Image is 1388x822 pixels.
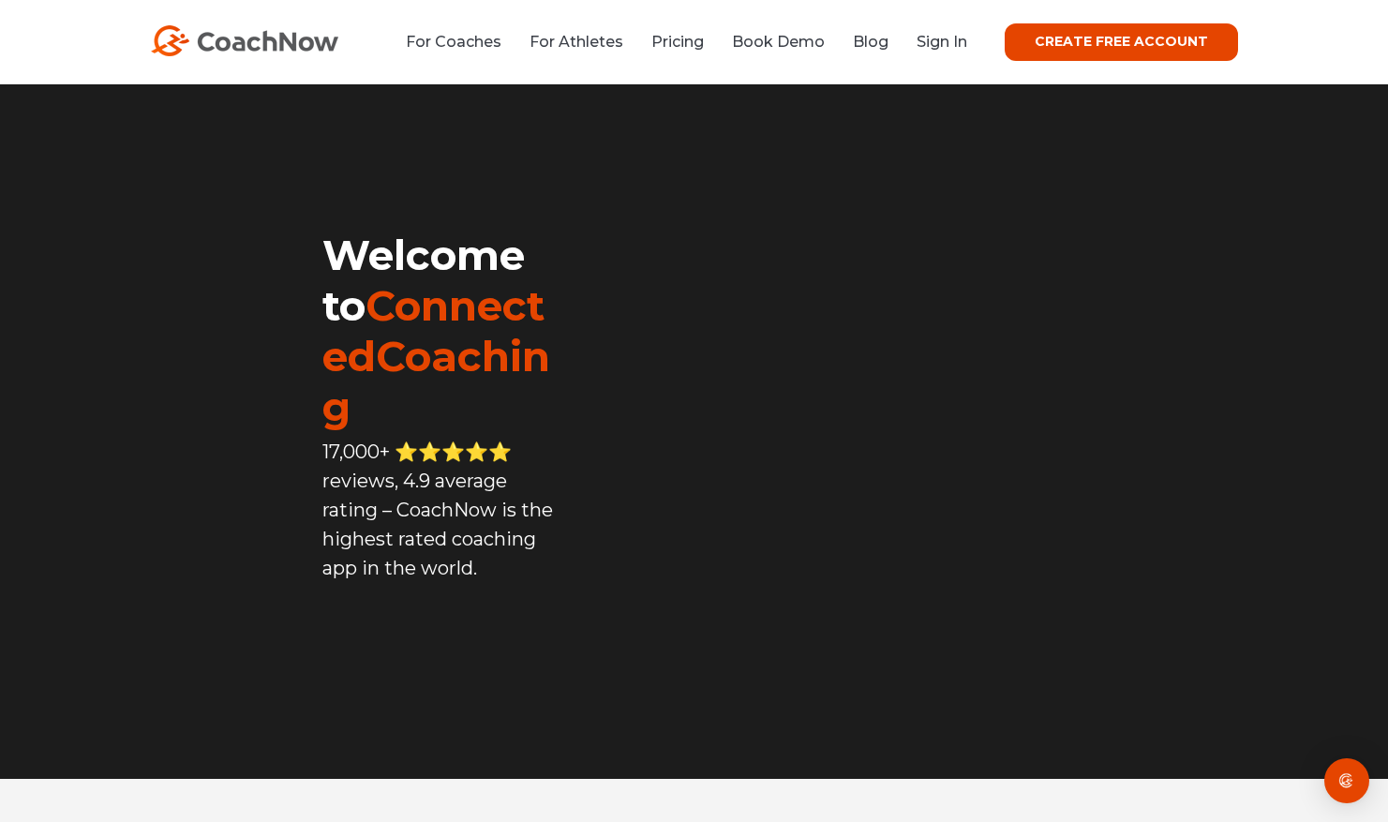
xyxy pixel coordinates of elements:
[322,618,557,667] iframe: Embedded CTA
[732,33,825,51] a: Book Demo
[1324,758,1369,803] div: Open Intercom Messenger
[1005,23,1238,61] a: CREATE FREE ACCOUNT
[651,33,704,51] a: Pricing
[853,33,888,51] a: Blog
[530,33,623,51] a: For Athletes
[406,33,501,51] a: For Coaches
[151,25,338,56] img: CoachNow Logo
[322,230,560,432] h1: Welcome to
[917,33,967,51] a: Sign In
[322,441,553,579] span: 17,000+ ⭐️⭐️⭐️⭐️⭐️ reviews, 4.9 average rating – CoachNow is the highest rated coaching app in th...
[322,280,550,432] span: ConnectedCoaching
